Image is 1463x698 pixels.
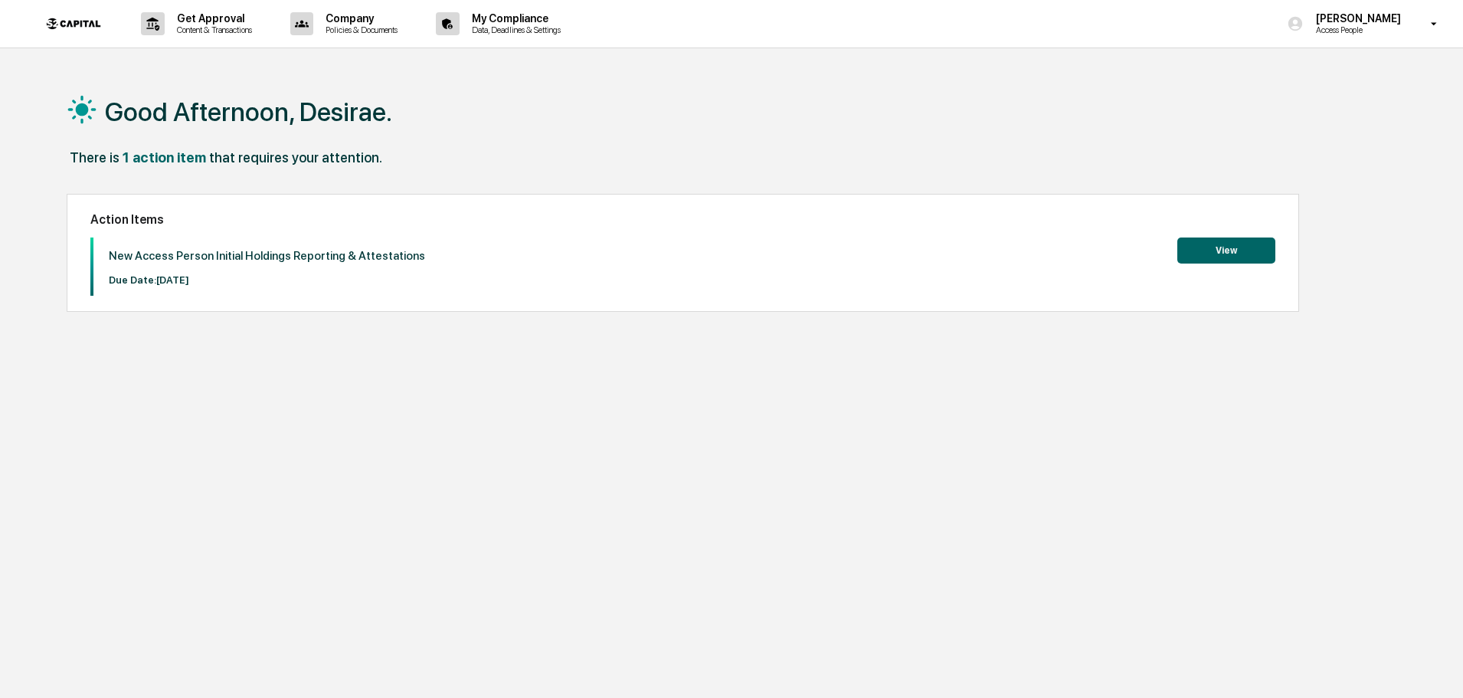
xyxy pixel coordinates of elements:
[109,274,425,286] p: Due Date: [DATE]
[90,212,1275,227] h2: Action Items
[1304,12,1409,25] p: [PERSON_NAME]
[165,12,260,25] p: Get Approval
[313,12,405,25] p: Company
[313,25,405,35] p: Policies & Documents
[165,25,260,35] p: Content & Transactions
[123,149,206,165] div: 1 action item
[109,249,425,263] p: New Access Person Initial Holdings Reporting & Attestations
[1177,238,1275,264] button: View
[460,25,568,35] p: Data, Deadlines & Settings
[1177,242,1275,257] a: View
[209,149,382,165] div: that requires your attention.
[1304,25,1409,35] p: Access People
[70,149,119,165] div: There is
[37,8,110,40] img: logo
[105,97,392,127] h1: Good Afternoon, Desirae.
[460,12,568,25] p: My Compliance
